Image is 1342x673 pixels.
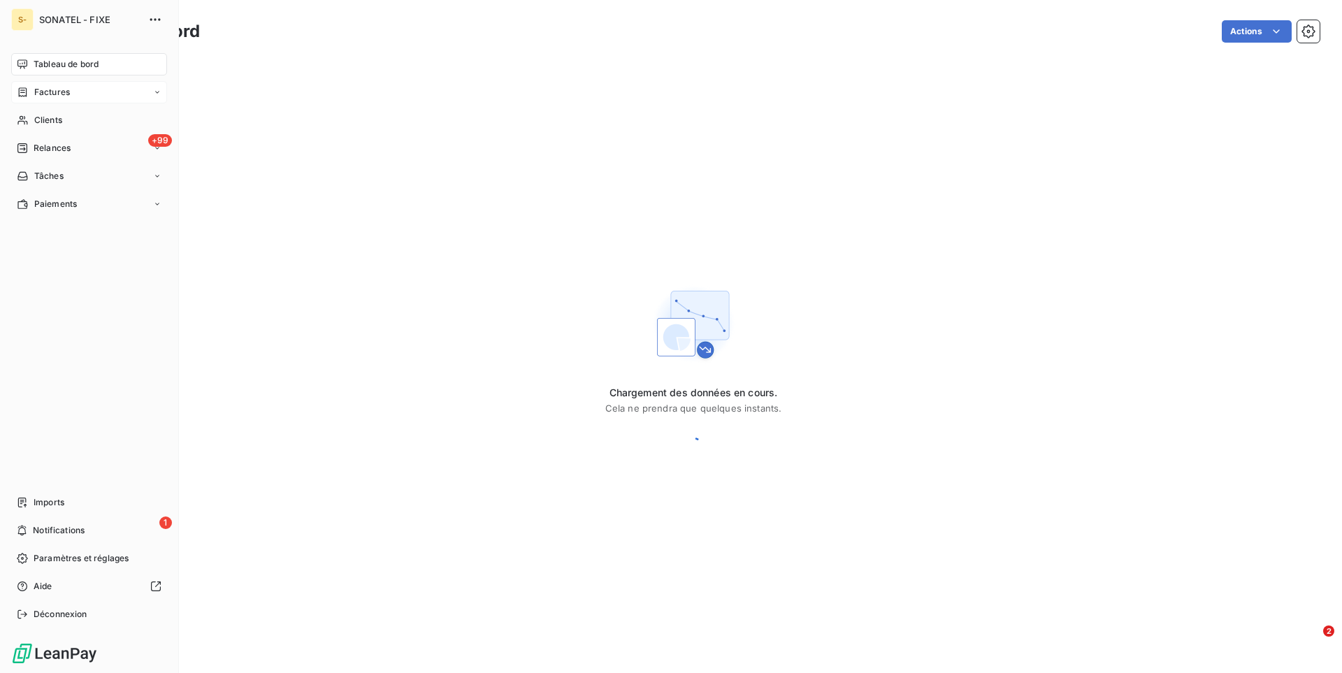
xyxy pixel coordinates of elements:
span: Chargement des données en cours. [605,386,782,400]
span: Cela ne prendra que quelques instants. [605,403,782,414]
a: Clients [11,109,167,131]
div: S- [11,8,34,31]
span: Notifications [33,524,85,537]
span: Relances [34,142,71,154]
span: Clients [34,114,62,126]
span: Factures [34,86,70,99]
a: +99Relances [11,137,167,159]
span: SONATEL - FIXE [39,14,140,25]
span: Tableau de bord [34,58,99,71]
span: Paiements [34,198,77,210]
span: Paramètres et réglages [34,552,129,565]
img: Logo LeanPay [11,642,98,665]
a: Tableau de bord [11,53,167,75]
span: +99 [148,134,172,147]
span: Aide [34,580,52,593]
a: Aide [11,575,167,598]
a: Paramètres et réglages [11,547,167,570]
button: Actions [1222,20,1292,43]
span: 2 [1323,625,1334,637]
a: Paiements [11,193,167,215]
span: Déconnexion [34,608,87,621]
span: Imports [34,496,64,509]
a: Imports [11,491,167,514]
a: Tâches [11,165,167,187]
iframe: Intercom live chat [1294,625,1328,659]
a: Factures [11,81,167,103]
span: 1 [159,516,172,529]
img: First time [649,280,738,369]
span: Tâches [34,170,64,182]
